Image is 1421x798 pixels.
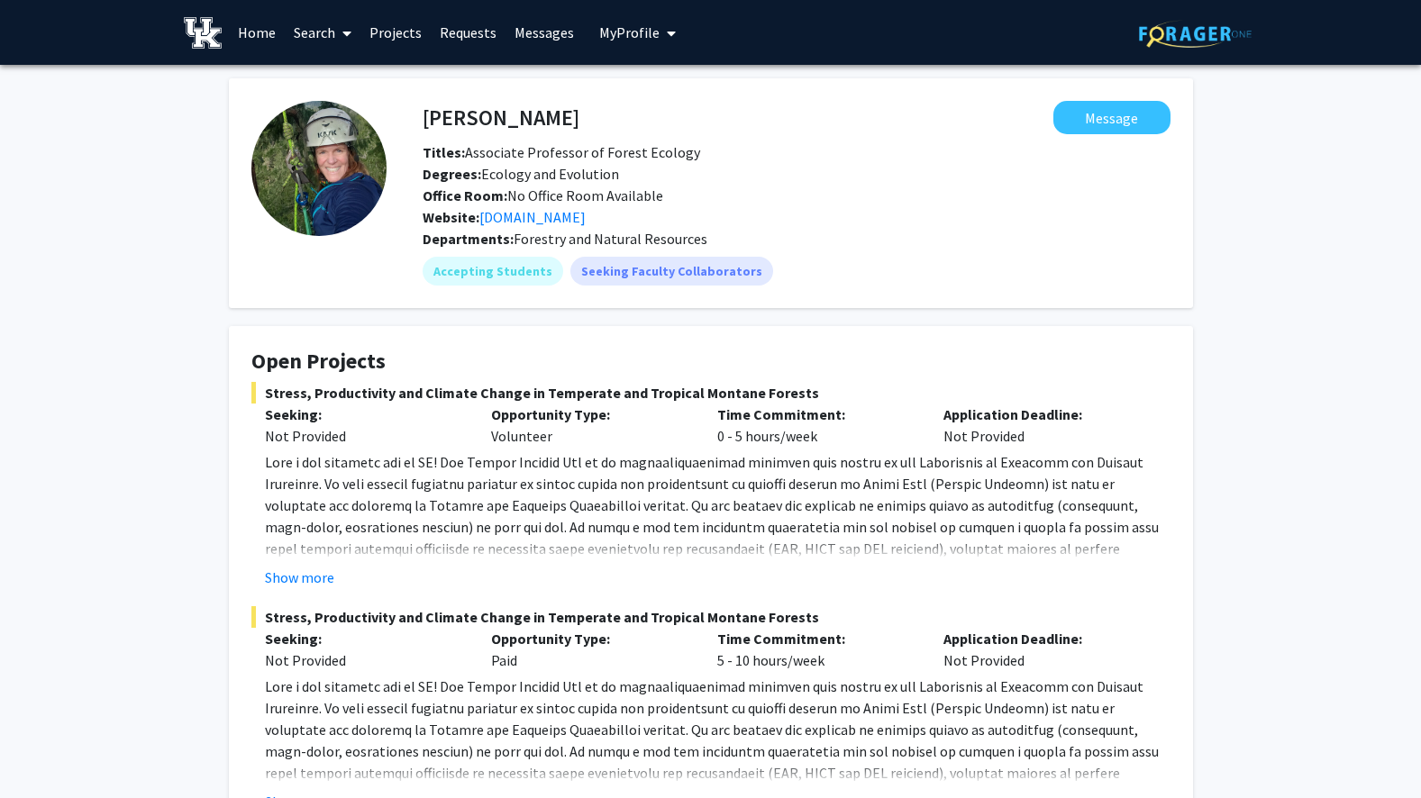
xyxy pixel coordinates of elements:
[491,628,690,649] p: Opportunity Type:
[599,23,660,41] span: My Profile
[423,143,465,161] b: Titles:
[943,628,1143,649] p: Application Deadline:
[423,186,663,204] span: No Office Room Available
[251,349,1171,375] h4: Open Projects
[423,165,481,183] b: Degrees:
[251,101,387,236] img: Profile Picture
[229,1,285,64] a: Home
[285,1,360,64] a: Search
[491,404,690,425] p: Opportunity Type:
[431,1,506,64] a: Requests
[423,208,479,226] b: Website:
[265,425,464,447] div: Not Provided
[570,257,773,286] mat-chip: Seeking Faculty Collaborators
[704,628,930,671] div: 5 - 10 hours/week
[479,208,586,226] a: Opens in a new tab
[423,165,619,183] span: Ecology and Evolution
[14,717,77,784] iframe: Chat
[251,606,1171,628] span: Stress, Productivity and Climate Change in Temperate and Tropical Montane Forests
[423,257,563,286] mat-chip: Accepting Students
[265,628,464,649] p: Seeking:
[717,628,916,649] p: Time Commitment:
[514,230,707,248] span: Forestry and Natural Resources
[423,143,700,161] span: Associate Professor of Forest Ecology
[423,101,579,134] h4: [PERSON_NAME]
[265,567,334,588] button: Show more
[265,649,464,671] div: Not Provided
[423,186,507,204] b: Office Room:
[265,451,1171,624] p: Lore i dol sitametc adi el SE! Doe Tempor Incidid Utl et do magnaaliquaenimad minimven quis nostr...
[360,1,431,64] a: Projects
[478,628,704,671] div: Paid
[704,404,930,447] div: 0 - 5 hours/week
[1139,20,1252,48] img: ForagerOne Logo
[265,404,464,425] p: Seeking:
[930,404,1156,447] div: Not Provided
[1053,101,1171,134] button: Message Sybil Gotsch
[930,628,1156,671] div: Not Provided
[506,1,583,64] a: Messages
[184,17,223,49] img: University of Kentucky Logo
[423,230,514,248] b: Departments:
[251,382,1171,404] span: Stress, Productivity and Climate Change in Temperate and Tropical Montane Forests
[943,404,1143,425] p: Application Deadline:
[717,404,916,425] p: Time Commitment:
[478,404,704,447] div: Volunteer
